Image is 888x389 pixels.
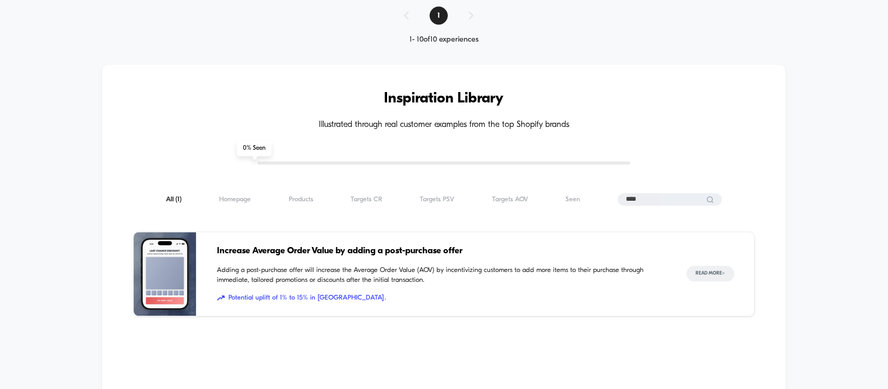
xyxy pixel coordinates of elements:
span: ( 1 ) [175,197,182,203]
img: Adding a post-purchase offer will increase the Average Order Value (AOV) by incentivizing custome... [134,232,196,316]
span: Increase Average Order Value by adding a post-purchase offer [217,245,665,258]
div: 1 - 10 of 10 experiences [394,35,494,44]
button: Read More> [687,266,735,282]
span: Products [289,196,313,204]
span: Targets PSV [420,196,455,204]
span: Potential uplift of 1% to 15% in [GEOGRAPHIC_DATA]. [217,293,665,304]
h4: Illustrated through real customer examples from the top Shopify brands [133,121,754,131]
span: Homepage [219,196,251,204]
h3: Inspiration Library [133,91,754,108]
span: 1 [430,7,448,25]
span: Adding a post-purchase offer will increase the Average Order Value (AOV) by incentivizing custome... [217,266,665,286]
span: Seen [566,196,581,204]
span: All [166,196,182,204]
span: Targets AOV [492,196,528,204]
span: 0 % Seen [237,141,272,157]
span: Targets CR [351,196,382,204]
